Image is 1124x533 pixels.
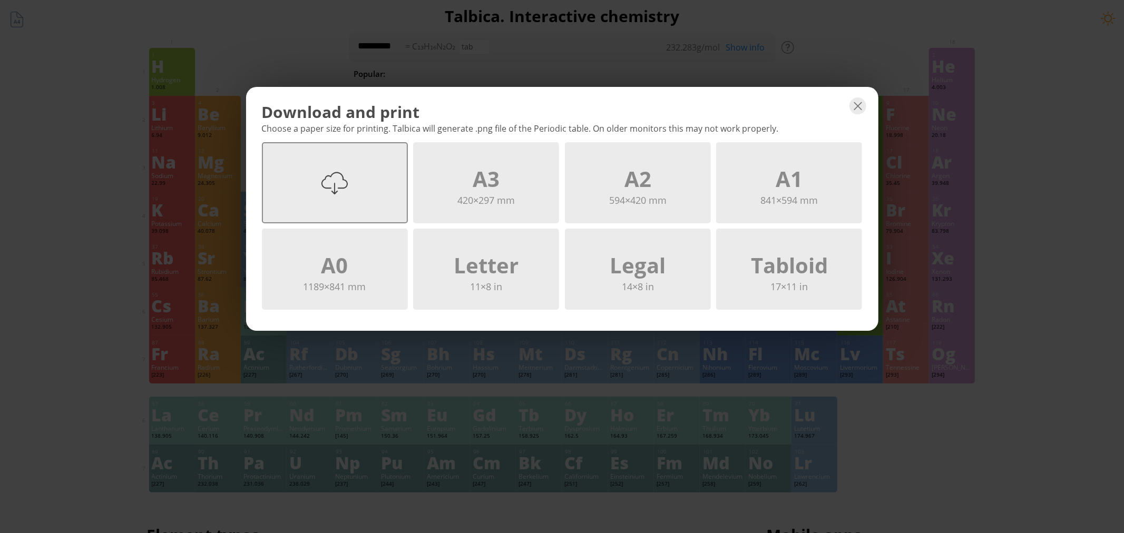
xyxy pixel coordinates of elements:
[414,164,558,194] div: A3
[717,251,861,280] div: Tabloid
[414,251,558,280] div: Letter
[566,194,710,206] div: 594×420 mm
[717,194,861,206] div: 841×594 mm
[262,123,863,134] div: Choose a paper size for printing. Talbica will generate .png file of the Periodic table. On older...
[566,251,710,280] div: Legal
[414,280,558,293] div: 11×8 in
[263,251,407,280] div: A0
[262,101,863,123] div: Download and print
[566,164,710,194] div: A2
[717,164,861,194] div: A1
[566,280,710,293] div: 14×8 in
[414,194,558,206] div: 420×297 mm
[717,280,861,293] div: 17×11 in
[263,280,407,293] div: 1189×841 mm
